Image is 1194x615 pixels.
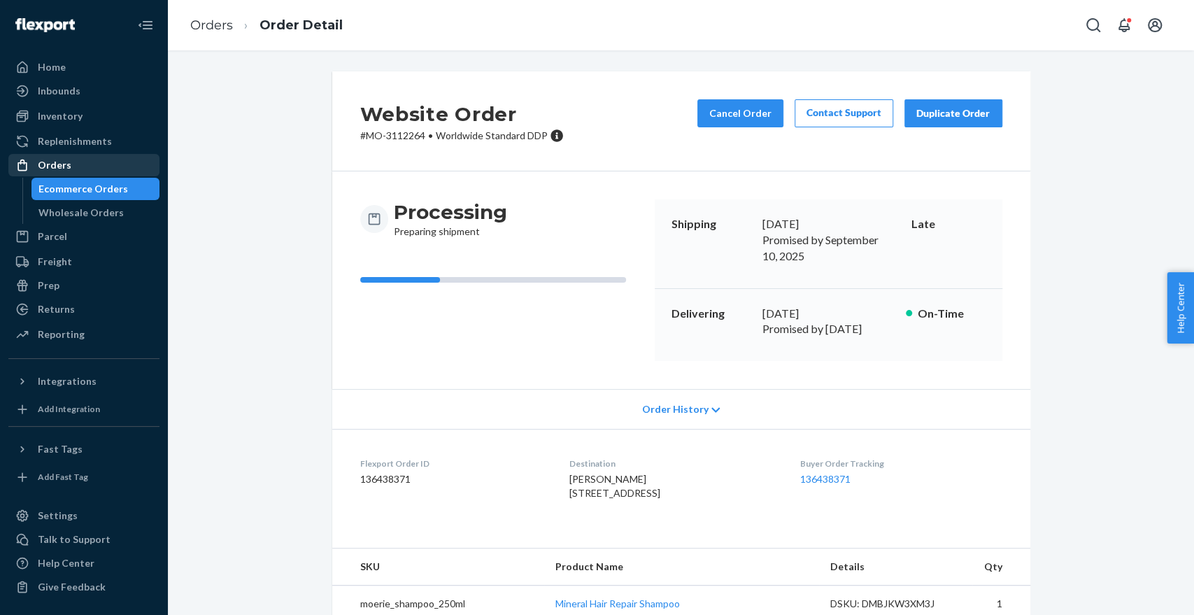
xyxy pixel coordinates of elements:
div: Home [38,60,66,74]
div: Inbounds [38,84,80,98]
a: Prep [8,274,159,297]
dt: Buyer Order Tracking [800,458,1002,469]
p: Promised by [DATE] [762,321,895,337]
div: [DATE] [762,216,895,232]
div: Parcel [38,229,67,243]
div: Integrations [38,374,97,388]
a: Mineral Hair Repair Shampoo [555,598,680,609]
div: Give Feedback [38,580,106,594]
a: Home [8,56,159,78]
div: Ecommerce Orders [38,182,128,196]
div: [DATE] [762,306,895,322]
a: Returns [8,298,159,320]
button: Fast Tags [8,438,159,460]
button: Help Center [1167,272,1194,344]
div: Freight [38,255,72,269]
a: Inventory [8,105,159,127]
a: Contact Support [795,99,893,127]
dd: 136438371 [360,472,547,486]
h2: Website Order [360,99,564,129]
div: Orders [38,158,71,172]
img: Flexport logo [15,18,75,32]
th: Qty [972,549,1030,586]
p: On-Time [918,306,986,322]
span: Worldwide Standard DDP [436,129,548,141]
button: Open Search Box [1079,11,1107,39]
div: Reporting [38,327,85,341]
a: Inbounds [8,80,159,102]
div: Wholesale Orders [38,206,124,220]
ol: breadcrumbs [179,5,354,46]
a: Freight [8,250,159,273]
span: Order History [641,402,708,416]
dt: Destination [569,458,778,469]
dt: Flexport Order ID [360,458,547,469]
p: # MO-3112264 [360,129,564,143]
a: Reporting [8,323,159,346]
p: Shipping [671,216,751,232]
a: Add Integration [8,398,159,420]
a: 136438371 [800,473,851,485]
button: Integrations [8,370,159,393]
a: Orders [190,17,233,33]
div: Talk to Support [38,532,111,546]
p: Late [911,216,986,232]
div: Replenishments [38,134,112,148]
button: Duplicate Order [904,99,1002,127]
button: Cancel Order [697,99,783,127]
button: Close Navigation [132,11,159,39]
th: SKU [332,549,544,586]
div: Help Center [38,556,94,570]
a: Talk to Support [8,528,159,551]
button: Open account menu [1141,11,1169,39]
a: Order Detail [260,17,343,33]
div: DSKU: DMBJKW3XM3J [830,597,962,611]
div: Settings [38,509,78,523]
a: Parcel [8,225,159,248]
div: Duplicate Order [916,106,990,120]
button: Give Feedback [8,576,159,598]
p: Delivering [671,306,751,322]
span: [PERSON_NAME] [STREET_ADDRESS] [569,473,660,499]
div: Fast Tags [38,442,83,456]
button: Open notifications [1110,11,1138,39]
h3: Processing [394,199,507,225]
span: • [428,129,433,141]
th: Product Name [544,549,819,586]
div: Preparing shipment [394,199,507,239]
div: Add Integration [38,403,100,415]
p: Promised by September 10, 2025 [762,232,895,264]
a: Add Fast Tag [8,466,159,488]
a: Wholesale Orders [31,202,160,224]
div: Returns [38,302,75,316]
a: Orders [8,154,159,176]
div: Add Fast Tag [38,471,88,483]
a: Settings [8,504,159,527]
th: Details [819,549,973,586]
div: Prep [38,278,59,292]
a: Ecommerce Orders [31,178,160,200]
a: Replenishments [8,130,159,153]
a: Help Center [8,552,159,574]
div: Inventory [38,109,83,123]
